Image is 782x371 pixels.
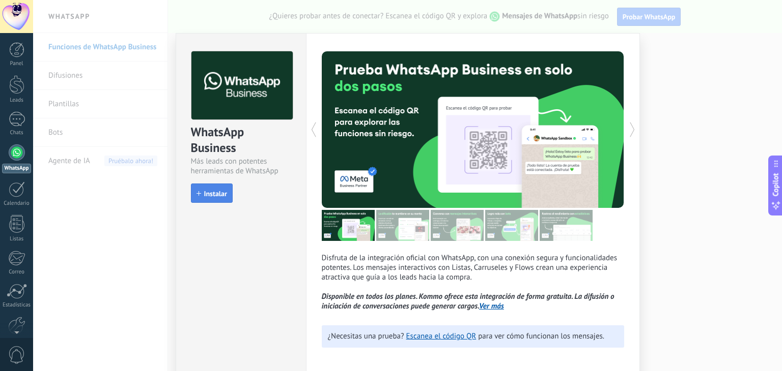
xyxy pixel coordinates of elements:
[322,292,615,311] i: Disponible en todos los planes. Kommo ofrece esta integración de forma gratuita. La difusión o in...
[771,173,781,197] span: Copilot
[406,331,477,341] a: Escanea el código QR
[431,210,484,241] img: tour_image_1009fe39f4f058b759f0df5a2b7f6f06.png
[191,124,291,157] div: WhatsApp Business
[2,200,32,207] div: Calendario
[2,97,32,104] div: Leads
[485,210,538,241] img: tour_image_62c9952fc9cf984da8d1d2aa2c453724.png
[2,302,32,308] div: Estadísticas
[479,301,504,311] a: Ver más
[328,331,404,341] span: ¿Necesitas una prueba?
[322,253,624,311] p: Disfruta de la integración oficial con WhatsApp, con una conexión segura y funcionalidades potent...
[2,130,32,136] div: Chats
[540,210,593,241] img: tour_image_cc377002d0016b7ebaeb4dbe65cb2175.png
[191,51,293,120] img: logo_main.png
[2,60,32,67] div: Panel
[322,210,375,241] img: tour_image_7a4924cebc22ed9e3259523e50fe4fd6.png
[2,236,32,242] div: Listas
[191,157,291,176] div: Más leads con potentes herramientas de WhatsApp
[376,210,429,241] img: tour_image_cc27419dad425b0ae96c2716632553fa.png
[2,269,32,275] div: Correo
[478,331,604,341] span: para ver cómo funcionan los mensajes.
[204,190,227,197] span: Instalar
[2,164,31,173] div: WhatsApp
[191,183,233,203] button: Instalar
